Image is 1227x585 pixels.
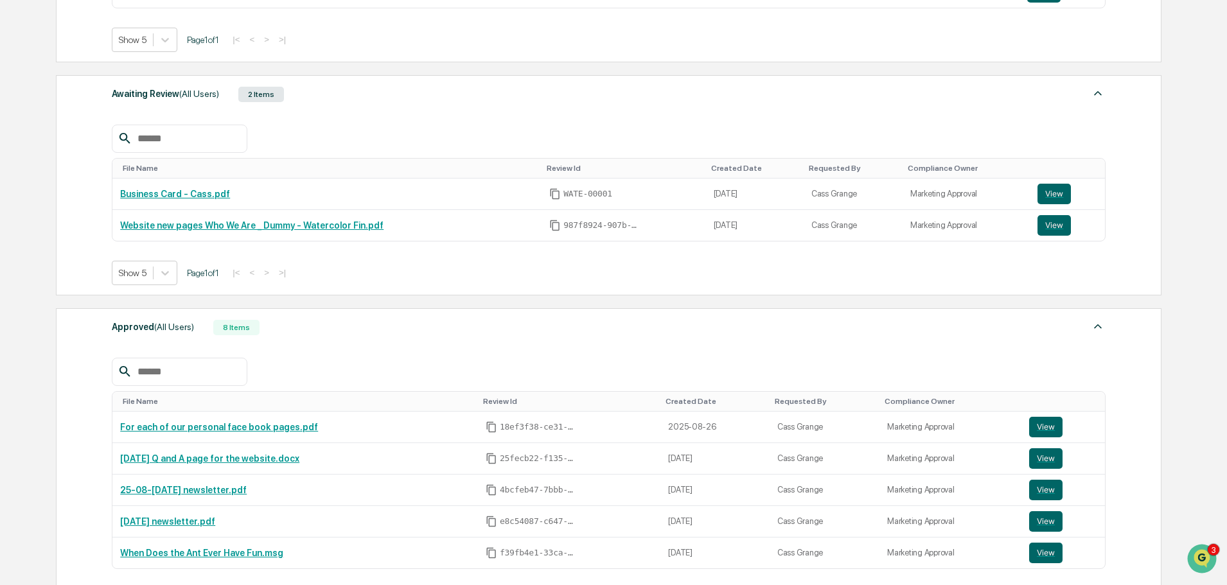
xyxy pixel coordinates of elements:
div: 🗄️ [93,264,103,274]
span: Copy Id [486,547,497,559]
span: WATE-00001 [563,189,612,199]
td: Cass Grange [770,506,879,537]
div: 8 Items [213,320,260,335]
span: 25fecb22-f135-435b-8328-c68f8f7a69f8 [500,453,577,464]
td: Cass Grange [770,443,879,475]
div: 🔎 [13,288,23,299]
td: [DATE] [706,179,804,210]
td: Cass Grange [804,210,903,241]
a: [DATE] newsletter.pdf [120,516,215,527]
a: 25-08-[DATE] newsletter.pdf [120,485,247,495]
span: Attestations [106,263,159,275]
button: |< [229,34,243,45]
span: Copy Id [549,220,561,231]
div: Toggle SortBy [809,164,897,173]
div: Toggle SortBy [483,397,655,406]
div: Toggle SortBy [1040,164,1100,173]
button: View [1029,543,1063,563]
p: How can we help? [13,27,234,48]
button: View [1029,417,1063,437]
span: Copy Id [486,453,497,464]
button: View [1029,480,1063,500]
span: Preclearance [26,263,83,275]
img: caret [1090,85,1106,101]
div: Toggle SortBy [885,397,1016,406]
td: Cass Grange [804,179,903,210]
span: • [107,209,111,220]
a: For each of our personal face book pages.pdf [120,422,318,432]
span: [PERSON_NAME] [40,209,104,220]
img: Jack Rasmussen [13,162,33,183]
div: Toggle SortBy [123,164,536,173]
td: Marketing Approval [903,210,1030,241]
a: When Does the Ant Ever Have Fun.msg [120,548,283,558]
a: 🗄️Attestations [88,258,164,281]
span: e8c54087-c647-4bb0-b46e-f69c3671a59d [500,516,577,527]
a: View [1029,417,1097,437]
button: |< [229,267,243,278]
span: [PERSON_NAME] [40,175,104,185]
a: Powered byPylon [91,318,155,328]
div: Toggle SortBy [775,397,874,406]
div: 🖐️ [13,264,23,274]
button: View [1037,215,1071,236]
div: Toggle SortBy [666,397,764,406]
div: Toggle SortBy [547,164,700,173]
span: f39fb4e1-33ca-44af-a942-4cf0671a9f00 [500,548,577,558]
span: Copy Id [486,484,497,496]
a: View [1029,511,1097,532]
a: View [1037,215,1097,236]
div: Awaiting Review [112,85,219,102]
td: Marketing Approval [879,412,1021,443]
td: Marketing Approval [903,179,1030,210]
button: Start new chat [218,102,234,118]
button: View [1029,448,1063,469]
a: View [1037,184,1097,204]
a: Business Card - Cass.pdf [120,189,230,199]
img: caret [1090,319,1106,334]
a: 🔎Data Lookup [8,282,86,305]
span: 987f8924-907b-4011-8be3-bbf394c039f1 [563,220,640,231]
td: Cass Grange [770,537,879,568]
button: > [260,34,273,45]
iframe: Open customer support [1186,543,1221,577]
span: Data Lookup [26,287,81,300]
span: Page 1 of 1 [187,35,219,45]
span: Page 1 of 1 [187,268,219,278]
div: 2 Items [238,87,284,102]
button: See all [199,140,234,155]
span: Copy Id [486,516,497,527]
span: [DATE] [114,175,140,185]
button: >| [275,267,290,278]
span: Copy Id [549,188,561,200]
button: > [260,267,273,278]
td: [DATE] [660,443,770,475]
a: [DATE] Q and A page for the website.docx [120,453,299,464]
button: < [245,267,258,278]
td: [DATE] [660,537,770,568]
button: < [245,34,258,45]
img: Jack Rasmussen [13,197,33,218]
a: View [1029,543,1097,563]
span: [DATE] [114,209,140,220]
span: Pylon [128,319,155,328]
td: Marketing Approval [879,475,1021,506]
div: Toggle SortBy [908,164,1025,173]
td: Marketing Approval [879,537,1021,568]
button: View [1037,184,1071,204]
td: Cass Grange [770,412,879,443]
td: 2025-08-26 [660,412,770,443]
div: Toggle SortBy [711,164,799,173]
span: 18ef3f38-ce31-4bfd-b139-b6dbf27bc76a [500,422,577,432]
span: Copy Id [486,421,497,433]
td: [DATE] [706,210,804,241]
span: (All Users) [154,322,194,332]
td: Cass Grange [770,475,879,506]
td: [DATE] [660,475,770,506]
div: Toggle SortBy [1032,397,1100,406]
a: View [1029,480,1097,500]
a: 🖐️Preclearance [8,258,88,281]
a: Website new pages Who We Are _ Dummy - Watercolor Fin.pdf [120,220,384,231]
span: (All Users) [179,89,219,99]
